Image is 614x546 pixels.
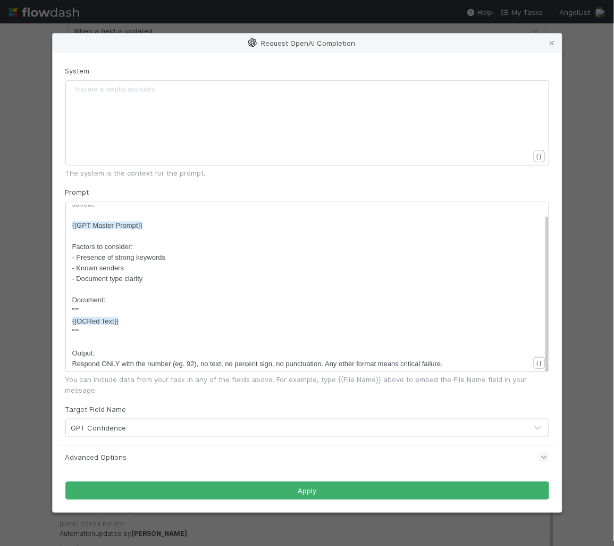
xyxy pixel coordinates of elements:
[534,357,545,369] button: { }
[72,296,106,304] span: Document:
[71,423,127,433] div: GPT Confidence
[65,168,549,178] div: The system is the context for the prompt.
[65,187,89,197] label: Prompt
[65,404,127,415] label: Target Field Name
[72,275,143,283] span: - Document type clarity
[72,253,166,261] span: - Presence of strong keywords
[72,360,443,368] span: Respond ONLY with the number (eg. 92), no text, no percent sign, no punctuation. Any other format...
[72,349,95,357] span: Output:
[72,264,124,272] span: - Known senders
[53,34,562,53] div: Request OpenAI Completion
[248,38,257,47] img: openai-logo-6c72d3214ab305b6eb66.svg
[72,243,133,251] span: Factors to consider:
[65,374,549,395] div: You can include data from your task in any of the fields above. For example, type {{File Name}} a...
[534,151,545,162] button: { }
[72,317,119,325] span: {{OCRed Text}}
[72,307,80,315] span: """
[65,65,90,76] label: System
[72,328,80,336] span: """
[65,482,549,500] button: Apply
[72,221,143,229] span: {{GPT Master Prompt}}
[65,452,127,462] span: Advanced Options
